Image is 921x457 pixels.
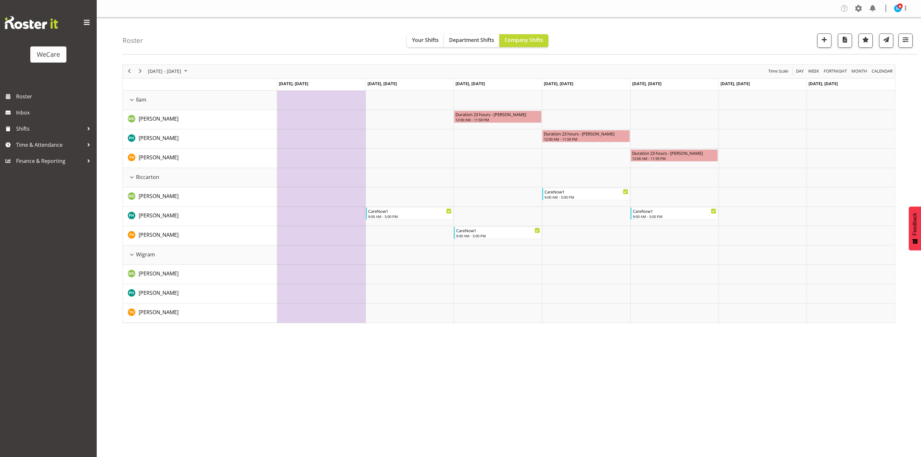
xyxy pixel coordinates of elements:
[795,67,805,75] button: Timeline Day
[871,67,894,75] button: Month
[542,130,630,142] div: Philippa Henry"s event - Duration 23 hours - Philippa Henry Begin From Thursday, October 30, 2025...
[139,289,179,297] a: [PERSON_NAME]
[456,81,485,86] span: [DATE], [DATE]
[407,34,444,47] button: Your Shifts
[909,206,921,250] button: Feedback - Show survey
[633,214,717,219] div: 9:00 AM - 5:00 PM
[412,36,439,44] span: Your Shifts
[879,34,893,48] button: Send a list of all shifts for the selected filtered period to all rostered employees.
[122,64,895,323] div: Timeline Week of October 27, 2025
[139,193,179,200] span: [PERSON_NAME]
[277,91,895,323] table: Timeline Week of October 27, 2025
[456,111,540,117] div: Duration 23 hours - [PERSON_NAME]
[123,265,277,284] td: Marie-Claire Dickson-Bakker resource
[367,81,397,86] span: [DATE], [DATE]
[368,208,452,214] div: CareNow1
[632,150,717,156] div: Duration 23 hours - [PERSON_NAME]
[139,154,179,161] a: [PERSON_NAME]
[135,65,146,78] div: next period
[123,149,277,168] td: Tillie Hollyer resource
[633,208,717,214] div: CareNow1
[851,67,868,75] span: Month
[544,136,628,142] div: 12:00 AM - 11:59 PM
[123,284,277,303] td: Philippa Henry resource
[139,270,179,277] a: [PERSON_NAME]
[124,65,135,78] div: previous period
[454,227,542,239] div: Tillie Hollyer"s event - CareNow1 Begin From Wednesday, October 29, 2025 at 9:00:00 AM GMT+13:00 ...
[139,154,179,161] span: [PERSON_NAME]
[632,81,661,86] span: [DATE], [DATE]
[544,188,628,195] div: CareNow1
[542,188,630,200] div: Marie-Claire Dickson-Bakker"s event - CareNow1 Begin From Thursday, October 30, 2025 at 9:00:00 A...
[123,303,277,323] td: Tillie Hollyer resource
[823,67,848,75] button: Fortnight
[37,50,60,59] div: WeCare
[505,36,543,44] span: Company Shifts
[139,231,179,239] a: [PERSON_NAME]
[894,5,902,12] img: sarah-lamont10911.jpg
[850,67,868,75] button: Timeline Month
[16,140,84,150] span: Time & Attendance
[912,213,918,235] span: Feedback
[456,233,540,238] div: 9:00 AM - 5:00 PM
[368,214,452,219] div: 9:00 AM - 5:00 PM
[147,67,190,75] button: October 2025
[817,34,831,48] button: Add a new shift
[123,168,277,187] td: Riccarton resource
[456,227,540,233] div: CareNow1
[5,16,58,29] img: Rosterit website logo
[123,187,277,207] td: Marie-Claire Dickson-Bakker resource
[544,194,628,200] div: 9:00 AM - 5:00 PM
[139,134,179,142] a: [PERSON_NAME]
[136,173,159,181] span: Riccarton
[544,81,573,86] span: [DATE], [DATE]
[808,81,838,86] span: [DATE], [DATE]
[123,245,277,265] td: Wigram resource
[898,34,913,48] button: Filter Shifts
[16,156,84,166] span: Finance & Reporting
[767,67,789,75] button: Time Scale
[139,308,179,316] a: [PERSON_NAME]
[808,67,820,75] span: Week
[449,36,494,44] span: Department Shifts
[136,96,146,104] span: Ilam
[838,34,852,48] button: Download a PDF of the roster according to the set date range.
[136,67,145,75] button: Next
[279,81,308,86] span: [DATE], [DATE]
[16,124,84,134] span: Shifts
[123,129,277,149] td: Philippa Henry resource
[632,156,717,161] div: 12:00 AM - 11:59 PM
[444,34,499,47] button: Department Shifts
[366,207,454,220] div: Philippa Henry"s event - CareNow1 Begin From Tuesday, October 28, 2025 at 9:00:00 AM GMT+13:00 En...
[795,67,804,75] span: Day
[16,92,93,101] span: Roster
[146,65,191,78] div: Oct 27 - Nov 02, 2025
[139,192,179,200] a: [PERSON_NAME]
[123,226,277,245] td: Tillie Hollyer resource
[499,34,548,47] button: Company Shifts
[122,37,143,44] h4: Roster
[631,149,718,162] div: Tillie Hollyer"s event - Duration 23 hours - Tillie Hollyer Begin From Friday, October 31, 2025 a...
[139,115,179,123] a: [PERSON_NAME]
[123,91,277,110] td: Ilam resource
[139,212,179,219] span: [PERSON_NAME]
[139,134,179,142] span: [PERSON_NAME]
[456,117,540,122] div: 12:00 AM - 11:59 PM
[125,67,134,75] button: Previous
[136,251,155,258] span: Wigram
[123,110,277,129] td: Marie-Claire Dickson-Bakker resource
[147,67,182,75] span: [DATE] - [DATE]
[858,34,873,48] button: Highlight an important date within the roster.
[544,130,628,137] div: Duration 23 hours - [PERSON_NAME]
[16,108,93,117] span: Inbox
[871,67,893,75] span: calendar
[807,67,820,75] button: Timeline Week
[139,212,179,219] a: [PERSON_NAME]
[720,81,750,86] span: [DATE], [DATE]
[823,67,848,75] span: Fortnight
